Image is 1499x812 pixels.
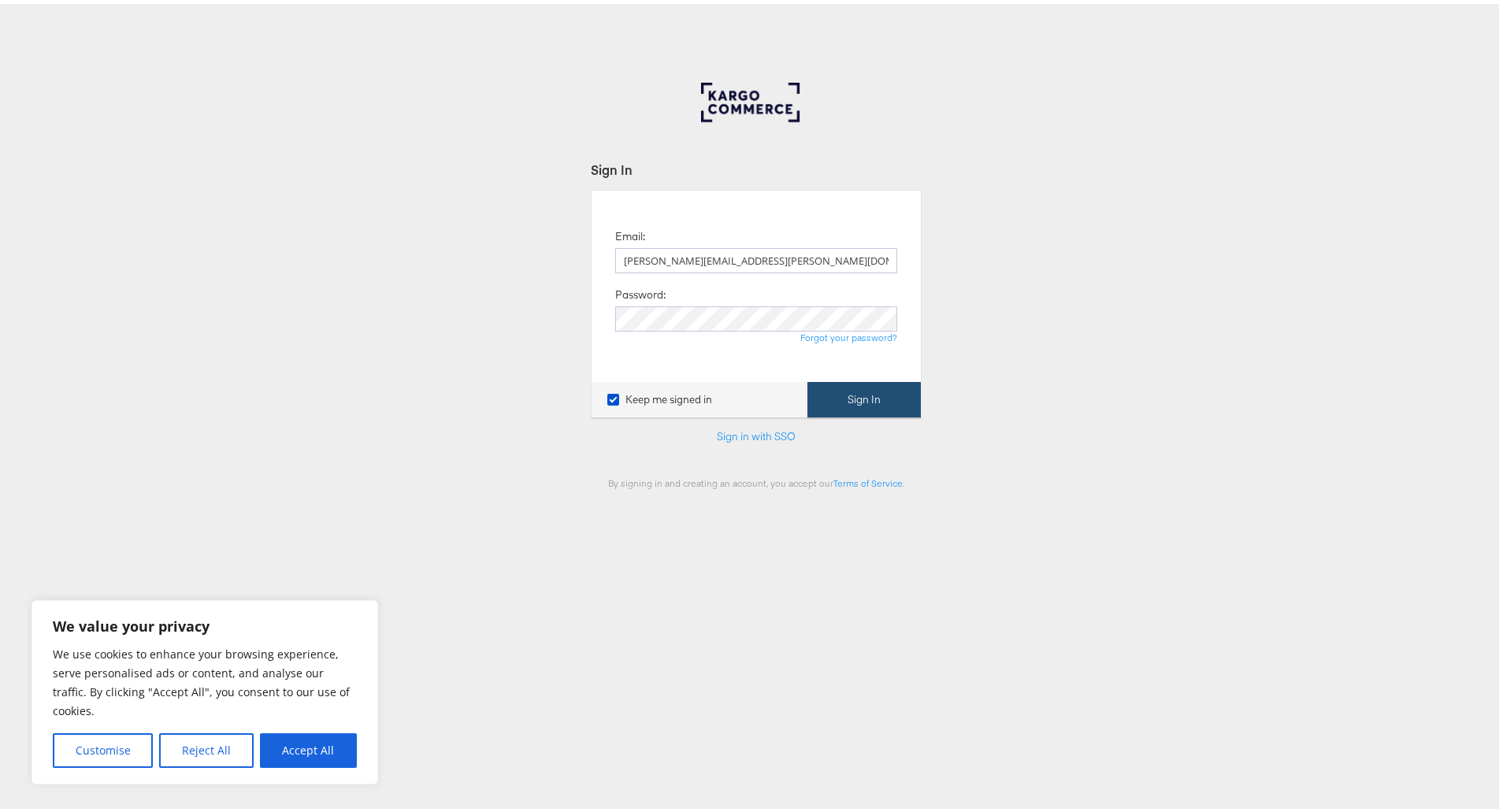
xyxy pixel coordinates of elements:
a: Sign in with SSO [717,425,796,439]
a: Terms of Service [833,473,903,485]
label: Email: [615,225,645,240]
div: Sign In [591,157,922,175]
button: Reject All [159,729,253,764]
p: We value your privacy [53,613,357,632]
label: Keep me signed in [607,388,712,403]
div: We value your privacy [32,596,378,780]
a: Forgot your password? [800,328,897,339]
input: Email [615,244,897,269]
button: Customise [53,729,153,764]
button: Sign In [807,378,921,413]
button: Accept All [260,729,357,764]
div: By signing in and creating an account, you accept our . [591,473,922,485]
p: We use cookies to enhance your browsing experience, serve personalised ads or content, and analys... [53,641,357,717]
label: Password: [615,284,666,298]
